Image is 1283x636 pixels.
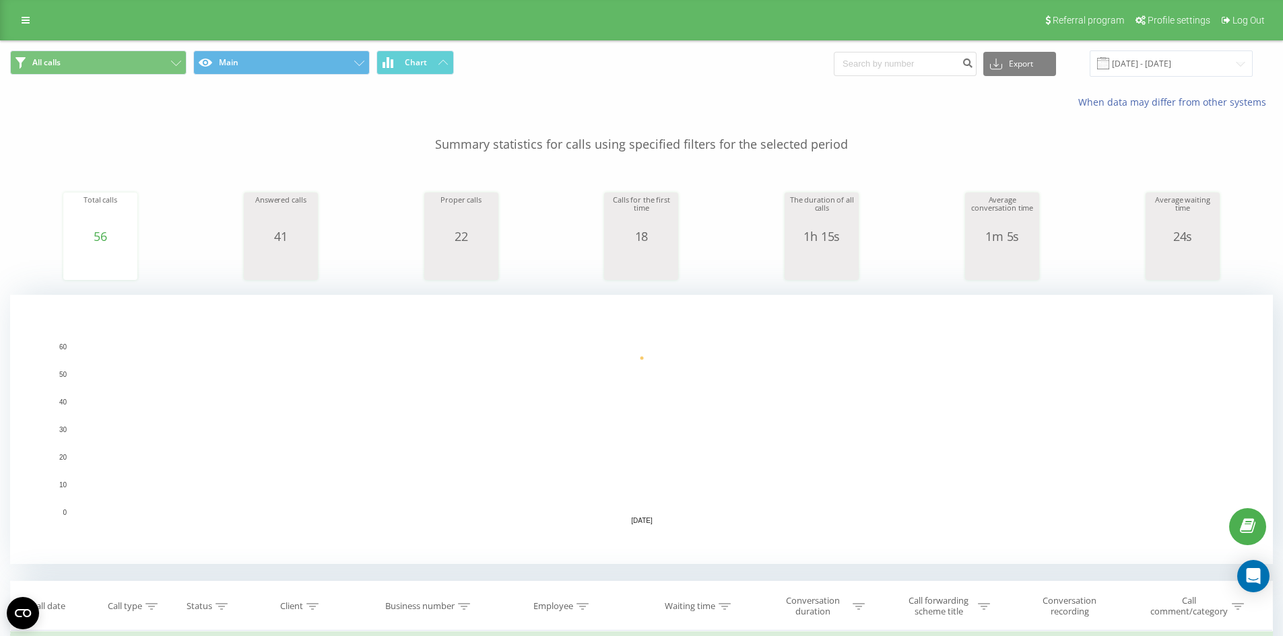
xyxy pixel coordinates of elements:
svg: A chart. [10,295,1273,564]
text: 10 [59,481,67,489]
button: All calls [10,50,187,75]
div: 41 [247,229,315,243]
input: Search by number [834,52,977,76]
div: 24s [1149,229,1216,243]
svg: A chart. [968,243,1036,283]
div: 1h 15s [788,229,855,243]
svg: A chart. [788,243,855,283]
svg: A chart. [607,243,675,283]
text: 0 [63,509,67,516]
div: Client [280,601,303,612]
div: Business number [385,601,455,612]
a: When data may differ from other systems [1078,96,1273,108]
div: 18 [607,229,675,243]
text: 30 [59,426,67,433]
svg: A chart. [1149,243,1216,283]
div: Call comment/category [1150,595,1228,618]
svg: A chart. [247,243,315,283]
div: Conversation recording [1026,595,1113,618]
text: 50 [59,371,67,378]
text: 20 [59,454,67,461]
svg: A chart. [67,243,134,283]
div: Proper calls [428,196,495,229]
text: 60 [59,343,67,351]
div: Employee [533,601,573,612]
span: Profile settings [1148,15,1210,26]
span: All calls [32,57,61,68]
div: Total calls [67,196,134,229]
text: 40 [59,398,67,406]
div: Conversation duration [777,595,849,618]
div: Average conversation time [968,196,1036,229]
span: Log Out [1232,15,1265,26]
svg: A chart. [428,243,495,283]
div: Call forwarding scheme title [902,595,975,618]
div: 1m 5s [968,229,1036,243]
p: Summary statistics for calls using specified filters for the selected period [10,109,1273,153]
button: Main [193,50,370,75]
button: Open CMP widget [7,597,39,629]
div: Status [187,601,212,612]
div: Waiting time [665,601,715,612]
div: Call date [31,601,65,612]
button: Export [983,52,1056,76]
text: [DATE] [631,517,653,524]
div: Call type [108,601,142,612]
span: Chart [405,58,427,67]
div: 22 [428,229,495,243]
div: Answered calls [247,196,315,229]
div: Open Intercom Messenger [1237,560,1270,592]
div: Average waiting time [1149,196,1216,229]
div: Calls for the first time [607,196,675,229]
div: 56 [67,229,134,243]
button: Chart [376,50,454,75]
span: Referral program [1053,15,1124,26]
div: The duration of all calls [788,196,855,229]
